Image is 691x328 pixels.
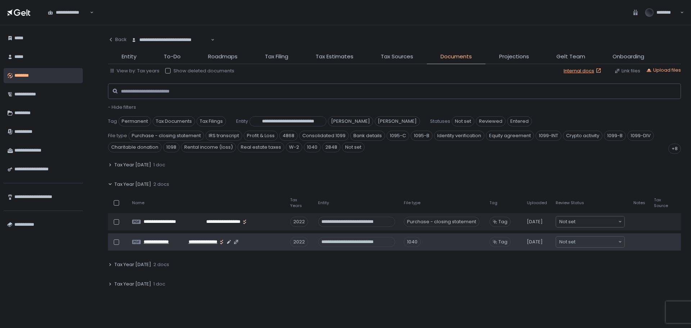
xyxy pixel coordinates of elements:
[614,68,640,74] button: Link files
[404,237,421,247] div: 1040
[646,67,681,73] button: Upload files
[290,217,308,227] div: 2022
[286,142,302,152] span: W-2
[114,261,151,268] span: Tax Year [DATE]
[238,142,284,152] span: Real estate taxes
[128,131,204,141] span: Purchase - closing statement
[527,239,543,245] span: [DATE]
[668,144,681,154] div: +8
[279,131,298,141] span: 4868
[563,131,602,141] span: Crypto activity
[556,237,624,247] div: Search for option
[43,5,94,20] div: Search for option
[342,142,365,152] span: Not set
[559,238,575,246] span: Not set
[108,36,127,43] div: Back
[153,181,169,188] span: 2 docs
[498,219,507,225] span: Tag
[499,53,529,61] span: Projections
[486,131,534,141] span: Equity agreement
[114,181,151,188] span: Tax Year [DATE]
[350,131,385,141] span: Bank details
[556,53,585,61] span: Gelt Team
[627,131,654,141] span: 1099-DIV
[122,53,136,61] span: Entity
[299,131,349,141] span: Consolidated 1099
[153,261,169,268] span: 2 docs
[387,131,409,141] span: 1095-C
[564,68,603,74] a: Internal docs
[411,131,433,141] span: 1095-B
[476,116,506,126] span: Reviewed
[108,104,136,111] button: - Hide filters
[404,200,420,206] span: File type
[208,53,238,61] span: Roadmaps
[114,162,151,168] span: Tax Year [DATE]
[527,200,547,206] span: Uploaded
[527,219,543,225] span: [DATE]
[206,131,242,141] span: IRS transcript
[489,200,497,206] span: Tag
[375,116,420,126] span: [PERSON_NAME]
[265,53,288,61] span: Tax Filing
[197,116,226,126] span: Tax Filings
[181,142,236,152] span: Rental income (loss)
[556,200,584,206] span: Review Status
[164,53,181,61] span: To-Do
[108,32,127,47] button: Back
[236,118,248,125] span: Entity
[381,53,413,61] span: Tax Sources
[304,142,321,152] span: 1040
[604,131,626,141] span: 1099-B
[328,116,373,126] span: [PERSON_NAME]
[404,217,479,227] div: Purchase - closing statement
[441,53,472,61] span: Documents
[430,118,450,125] span: Statuses
[536,131,561,141] span: 1099-INT
[633,200,645,206] span: Notes
[108,132,127,139] span: File type
[316,53,353,61] span: Tax Estimates
[654,197,668,208] span: Tax Source
[109,68,159,74] button: View by: Tax years
[575,238,618,246] input: Search for option
[507,116,532,126] span: Entered
[114,281,151,287] span: Tax Year [DATE]
[559,218,575,225] span: Not set
[318,200,329,206] span: Entity
[153,162,165,168] span: 1 doc
[108,118,117,125] span: Tag
[452,116,474,126] span: Not set
[108,142,162,152] span: Charitable donation
[498,239,507,245] span: Tag
[434,131,484,141] span: Identity verification
[290,197,310,208] span: Tax Years
[153,116,195,126] span: Tax Documents
[322,142,340,152] span: 2848
[575,218,618,225] input: Search for option
[613,53,644,61] span: Onboarding
[132,200,144,206] span: Name
[556,216,624,227] div: Search for option
[118,116,151,126] span: Permanent
[244,131,278,141] span: Profit & Loss
[163,142,180,152] span: 1098
[290,237,308,247] div: 2022
[127,32,214,48] div: Search for option
[153,281,165,287] span: 1 doc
